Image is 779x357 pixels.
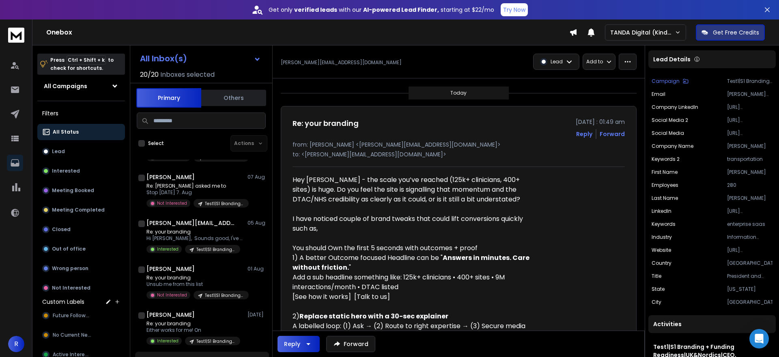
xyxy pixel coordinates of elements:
h3: Inboxes selected [160,70,215,80]
button: Closed [37,221,125,238]
div: Activities [648,315,776,333]
button: Future Followup [37,307,125,324]
p: Re: your branding [146,275,244,281]
p: [DATE] [247,312,266,318]
p: Keywords 2 [652,156,680,162]
p: Wrong person [52,265,88,272]
span: R [8,336,24,352]
p: Not Interested [157,292,187,298]
p: Information Technology & Services [727,234,773,240]
p: [DATE] : 01:49 am [576,118,625,126]
button: Not Interested [37,280,125,296]
div: I have noticed couple of brand tweaks that could lift conversions quickly such as, You should Own... [293,204,529,253]
h1: [PERSON_NAME] [146,173,195,181]
p: Test1|S1 Branding + Funding Readiness|UK&Nordics|CEO, founder|210225 [196,338,235,344]
h3: Custom Labels [42,298,84,306]
button: Reply [278,336,320,352]
div: 1) A better Outcome focused Headline can be " " Add a sub headline something like: 125k+ clinicia... [293,253,529,312]
p: Today [450,90,467,96]
p: [GEOGRAPHIC_DATA] [727,260,773,266]
p: Try Now [503,6,525,14]
p: Interested [52,168,80,174]
button: Forward [326,336,375,352]
p: 07 Aug [247,174,266,180]
p: Industry [652,234,672,240]
p: Press to check for shortcuts. [50,56,114,72]
p: Lead [551,58,563,65]
p: Re: your branding [146,229,244,235]
p: Social Media 2 [652,117,688,123]
p: Social Media [652,130,684,136]
p: transportation [727,156,773,162]
p: Test1|S1 Branding + Funding Readiness|UK&Nordics|CEO, founder|210225 [205,292,244,299]
p: Unsub me from this list [146,281,244,288]
div: Reply [284,340,300,348]
strong: Answers in minutes. Care without friction. [293,253,531,272]
h1: All Inbox(s) [140,54,187,63]
p: Last Name [652,195,678,201]
p: Website [652,247,671,253]
p: [PERSON_NAME] [727,195,773,201]
span: 20 / 20 [140,70,159,80]
button: All Campaigns [37,78,125,94]
p: Test1|S1 Branding + Funding Readiness|UK&Nordics|CEO, founder|210225 [727,78,773,84]
h1: [PERSON_NAME][EMAIL_ADDRESS][DOMAIN_NAME] [146,219,236,227]
p: Email [652,91,665,97]
button: No Current Need [37,327,125,343]
p: Meeting Completed [52,207,105,213]
h3: Filters [37,108,125,119]
p: enterprise saas [727,221,773,227]
button: Primary [136,88,201,108]
strong: AI-powered Lead Finder, [363,6,439,14]
p: to: <[PERSON_NAME][EMAIL_ADDRESS][DOMAIN_NAME]> [293,150,625,158]
div: Open Intercom Messenger [749,329,769,348]
p: [PERSON_NAME][EMAIL_ADDRESS][DOMAIN_NAME] [727,91,773,97]
p: from: [PERSON_NAME] <[PERSON_NAME][EMAIL_ADDRESS][DOMAIN_NAME]> [293,141,625,149]
p: Interested [157,338,179,344]
p: Test1|S1 Branding + Funding Readiness|UK&Nordics|CEO, founder|210225 [196,247,235,253]
button: Meeting Completed [37,202,125,218]
p: Either works for me! On [146,327,240,333]
h1: All Campaigns [44,82,87,90]
p: [URL][PERSON_NAME] [727,247,773,253]
p: [PERSON_NAME] [727,169,773,175]
p: City [652,299,661,305]
p: Company LinkedIn [652,104,698,110]
label: Select [148,140,164,147]
button: Others [201,89,266,107]
h1: [PERSON_NAME] [146,311,195,319]
p: [URL][DOMAIN_NAME][PERSON_NAME] [727,104,773,110]
button: Interested [37,163,125,179]
p: Add to [586,58,603,65]
p: Not Interested [52,285,90,291]
p: Re: your branding [146,320,240,327]
p: Stop [DATE] 7. Aug [146,189,244,196]
p: Get Free Credits [713,28,759,37]
p: Interested [157,246,179,252]
p: President and Founder [727,273,773,279]
p: [URL][DOMAIN_NAME] [727,130,773,136]
span: No Current Need [53,332,94,338]
p: First Name [652,169,678,175]
p: Out of office [52,246,86,252]
h1: Re: your branding [293,118,359,129]
p: Re: [PERSON_NAME] asked me to [146,183,244,189]
p: Keywords [652,221,676,227]
p: Campaign [652,78,680,84]
p: LinkedIn [652,208,671,214]
div: Hey [PERSON_NAME] - the scale you’ve reached (125k+ clinicians, 400+ sites) is huge. Do you feel ... [293,175,529,204]
button: Wrong person [37,260,125,277]
p: All Status [53,129,79,135]
h1: Onebox [46,28,569,37]
p: Title [652,273,661,279]
p: Company Name [652,143,693,149]
p: [GEOGRAPHIC_DATA] [727,299,773,305]
p: [PERSON_NAME] [727,143,773,149]
span: Ctrl + Shift + k [67,55,106,65]
p: Country [652,260,671,266]
p: Employees [652,182,678,188]
p: Not Interested [157,200,187,206]
p: Test1|S1 Branding + Funding Readiness|UK&Nordics|CEO, founder|210225 [205,201,244,207]
p: [US_STATE] [727,286,773,292]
